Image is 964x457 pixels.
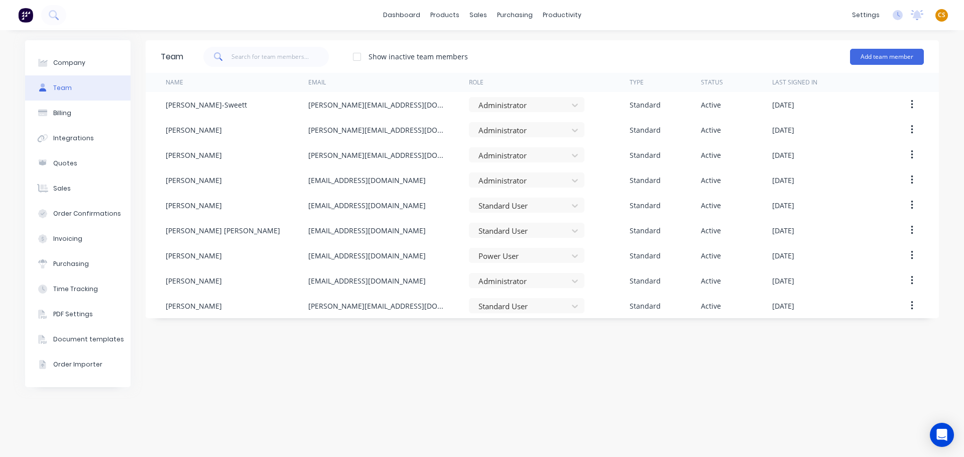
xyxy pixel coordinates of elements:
div: [EMAIL_ADDRESS][DOMAIN_NAME] [308,250,426,261]
button: PDF Settings [25,302,131,327]
div: Open Intercom Messenger [930,423,954,447]
div: [PERSON_NAME] [166,250,222,261]
img: Factory [18,8,33,23]
span: CS [938,11,945,20]
div: PDF Settings [53,310,93,319]
div: Quotes [53,159,77,168]
button: Sales [25,176,131,201]
div: [DATE] [772,200,794,211]
div: Company [53,58,85,67]
div: Standard [630,276,661,286]
button: Invoicing [25,226,131,251]
div: Integrations [53,134,94,143]
div: [DATE] [772,301,794,311]
div: Document templates [53,335,124,344]
div: Email [308,78,326,87]
div: [DATE] [772,175,794,186]
div: Active [701,100,721,110]
div: Active [701,125,721,135]
div: Standard [630,175,661,186]
button: Team [25,75,131,101]
input: Search for team members... [231,47,329,67]
div: Billing [53,109,71,118]
div: Standard [630,125,661,135]
div: purchasing [492,8,538,23]
div: settings [847,8,885,23]
div: Order Confirmations [53,209,121,218]
div: [PERSON_NAME]-Sweett [166,100,247,110]
div: Status [701,78,723,87]
div: [PERSON_NAME][EMAIL_ADDRESS][DOMAIN_NAME] [308,125,449,135]
div: [DATE] [772,276,794,286]
div: Standard [630,200,661,211]
div: [PERSON_NAME][EMAIL_ADDRESS][DOMAIN_NAME] [308,301,449,311]
div: [EMAIL_ADDRESS][DOMAIN_NAME] [308,175,426,186]
div: [DATE] [772,250,794,261]
div: Role [469,78,484,87]
div: Active [701,276,721,286]
button: Order Confirmations [25,201,131,226]
div: Purchasing [53,259,89,268]
div: Invoicing [53,234,82,243]
button: Add team member [850,49,924,65]
div: products [425,8,464,23]
div: [EMAIL_ADDRESS][DOMAIN_NAME] [308,225,426,236]
div: sales [464,8,492,23]
div: Active [701,200,721,211]
div: productivity [538,8,586,23]
div: [EMAIL_ADDRESS][DOMAIN_NAME] [308,200,426,211]
div: [PERSON_NAME] [166,301,222,311]
div: Standard [630,301,661,311]
div: [DATE] [772,125,794,135]
div: Standard [630,250,661,261]
button: Company [25,50,131,75]
div: [PERSON_NAME] [PERSON_NAME] [166,225,280,236]
div: Last signed in [772,78,817,87]
div: Sales [53,184,71,193]
div: Show inactive team members [369,51,468,62]
div: [PERSON_NAME] [166,200,222,211]
button: Document templates [25,327,131,352]
div: [PERSON_NAME][EMAIL_ADDRESS][DOMAIN_NAME] [308,100,449,110]
div: Team [53,83,72,93]
div: [DATE] [772,100,794,110]
div: [PERSON_NAME] [166,150,222,160]
div: Standard [630,150,661,160]
button: Billing [25,101,131,126]
button: Quotes [25,151,131,176]
div: Type [630,78,644,87]
div: Standard [630,225,661,236]
div: Active [701,301,721,311]
div: [PERSON_NAME] [166,175,222,186]
div: Team [161,51,183,63]
button: Order Importer [25,352,131,377]
button: Integrations [25,126,131,151]
div: Standard [630,100,661,110]
div: Order Importer [53,360,102,369]
button: Time Tracking [25,277,131,302]
div: Name [166,78,183,87]
div: [DATE] [772,150,794,160]
div: Time Tracking [53,285,98,294]
div: [PERSON_NAME][EMAIL_ADDRESS][DOMAIN_NAME] [308,150,449,160]
div: [PERSON_NAME] [166,125,222,135]
button: Purchasing [25,251,131,277]
div: Active [701,150,721,160]
div: [PERSON_NAME] [166,276,222,286]
div: Active [701,175,721,186]
div: [EMAIL_ADDRESS][DOMAIN_NAME] [308,276,426,286]
a: dashboard [378,8,425,23]
div: [DATE] [772,225,794,236]
div: Active [701,250,721,261]
div: Active [701,225,721,236]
